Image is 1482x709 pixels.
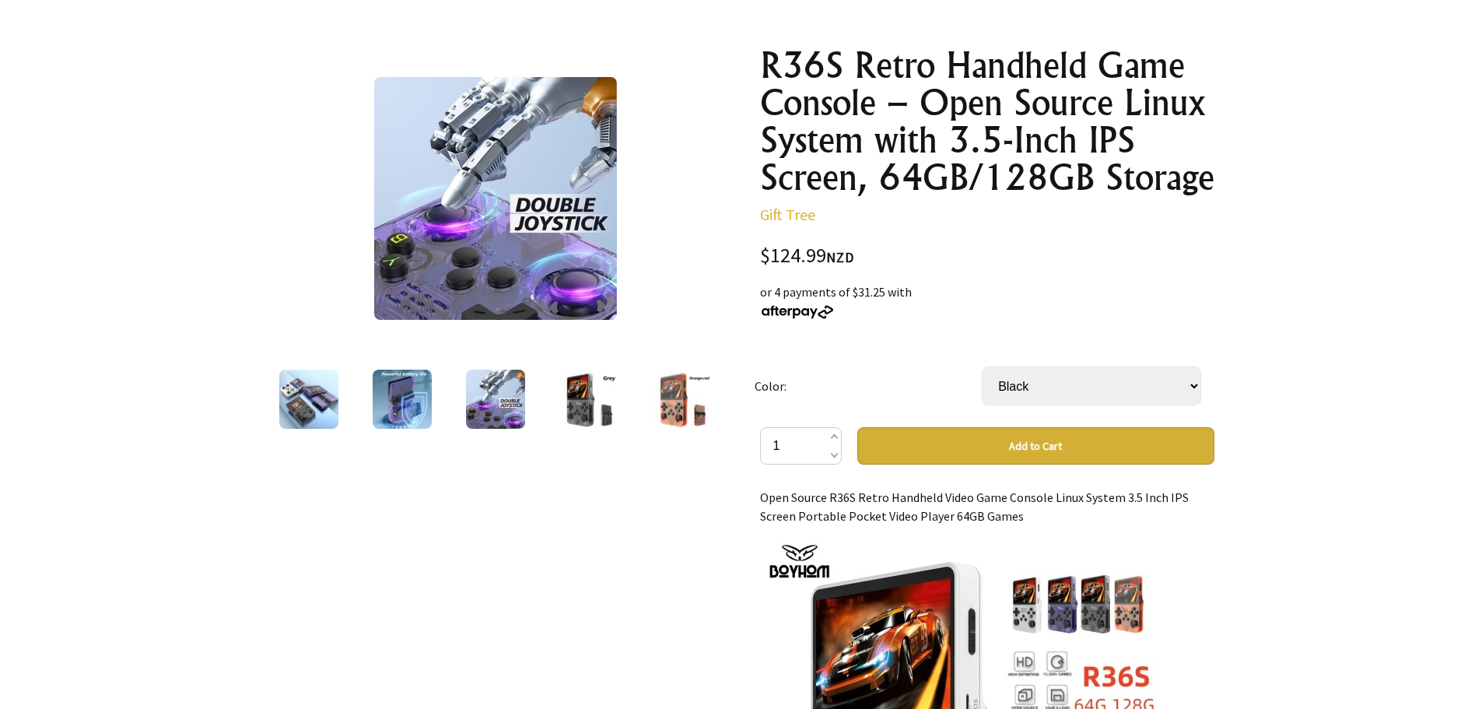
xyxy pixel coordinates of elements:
[653,370,712,429] img: R36S Retro Handheld Game Console – Open Source Linux System with 3.5-Inch IPS Screen, 64GB/128GB ...
[760,283,1214,320] div: or 4 payments of $31.25 with
[755,345,982,427] td: Color:
[559,370,618,429] img: R36S Retro Handheld Game Console – Open Source Linux System with 3.5-Inch IPS Screen, 64GB/128GB ...
[857,427,1214,465] button: Add to Cart
[760,47,1214,196] h1: R36S Retro Handheld Game Console – Open Source Linux System with 3.5-Inch IPS Screen, 64GB/128GB ...
[760,246,1214,267] div: $124.99
[826,248,854,266] span: NZD
[760,205,815,224] a: Gift Tree
[466,370,525,429] img: R36S Retro Handheld Game Console – Open Source Linux System with 3.5-Inch IPS Screen, 64GB/128GB ...
[374,77,617,320] img: R36S Retro Handheld Game Console – Open Source Linux System with 3.5-Inch IPS Screen, 64GB/128GB ...
[373,370,432,429] img: R36S Retro Handheld Game Console – Open Source Linux System with 3.5-Inch IPS Screen, 64GB/128GB ...
[279,370,338,429] img: R36S Retro Handheld Game Console – Open Source Linux System with 3.5-Inch IPS Screen, 64GB/128GB ...
[760,488,1214,525] p: Open Source R36S Retro Handheld Video Game Console Linux System 3.5 Inch IPS Screen Portable Pock...
[760,305,835,319] img: Afterpay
